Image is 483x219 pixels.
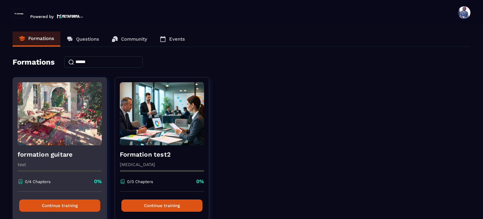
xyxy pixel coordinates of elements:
a: Events [153,32,191,47]
p: 0% [196,178,204,185]
h4: formation guitare [18,150,102,159]
p: Powered by [30,14,54,19]
a: Community [105,32,153,47]
p: Questions [76,36,99,42]
p: 0% [94,178,102,185]
p: 0/4 Chapters [25,179,51,184]
img: logo-branding [13,9,25,19]
a: Questions [60,32,105,47]
p: Events [169,36,185,42]
a: Formations [13,32,60,47]
img: formation-background [18,82,102,145]
p: [MEDICAL_DATA] [120,162,204,167]
h4: Formations [13,58,55,66]
p: 0/0 Chapters [127,179,153,184]
button: Continue training [121,199,203,212]
p: test [18,162,102,167]
p: Formations [28,36,54,41]
button: Continue training [19,199,100,212]
p: Community [121,36,147,42]
img: formation-background [120,82,204,145]
h4: Formation test2 [120,150,204,159]
img: logo [57,14,83,19]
